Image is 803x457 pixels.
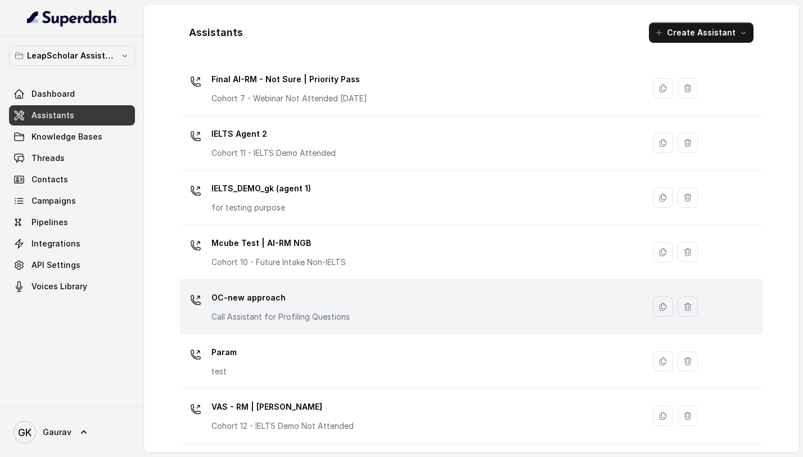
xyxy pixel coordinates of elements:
[31,259,80,271] span: API Settings
[9,191,135,211] a: Campaigns
[31,217,68,228] span: Pipelines
[31,195,76,207] span: Campaigns
[211,398,354,416] p: VAS - RM | [PERSON_NAME]
[211,257,346,268] p: Cohort 10 - Future Intake Non-IELTS
[211,420,354,432] p: Cohort 12 - IELTS Demo Not Attended
[9,127,135,147] a: Knowledge Bases
[211,70,367,88] p: Final AI-RM - Not Sure | Priority Pass
[9,84,135,104] a: Dashboard
[18,427,31,438] text: GK
[9,255,135,275] a: API Settings
[31,88,75,100] span: Dashboard
[31,174,68,185] span: Contacts
[27,49,117,62] p: LeapScholar Assistant
[211,343,237,361] p: Param
[649,23,754,43] button: Create Assistant
[31,110,74,121] span: Assistants
[9,416,135,448] a: Gaurav
[43,427,71,438] span: Gaurav
[189,24,243,42] h1: Assistants
[9,46,135,66] button: LeapScholar Assistant
[211,93,367,104] p: Cohort 7 - Webinar Not Attended [DATE]
[9,105,135,126] a: Assistants
[211,289,350,307] p: OC-new approach
[9,212,135,232] a: Pipelines
[9,234,135,254] a: Integrations
[9,169,135,190] a: Contacts
[31,131,102,142] span: Knowledge Bases
[211,147,336,159] p: Cohort 11 - IELTS Demo Attended
[211,202,311,213] p: for testing purpose
[211,234,346,252] p: Mcube Test | AI-RM NGB
[9,148,135,168] a: Threads
[9,276,135,297] a: Voices Library
[31,281,87,292] span: Voices Library
[211,366,237,377] p: test
[31,153,65,164] span: Threads
[211,180,311,198] p: IELTS_DEMO_gk (agent 1)
[31,238,80,249] span: Integrations
[211,311,350,322] p: Call Assistant for Profiling Questions
[211,125,336,143] p: IELTS Agent 2
[27,9,118,27] img: light.svg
